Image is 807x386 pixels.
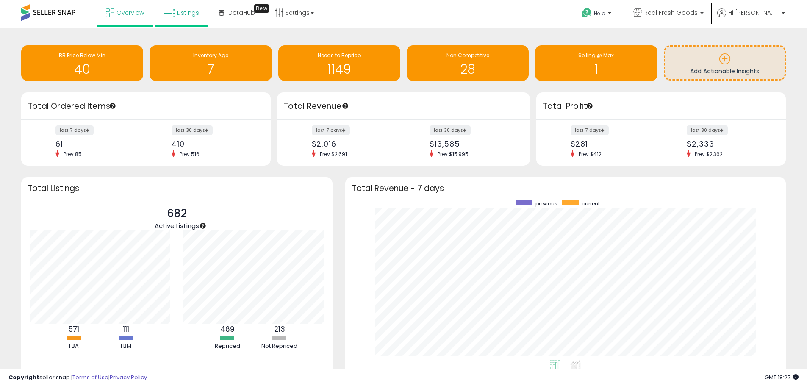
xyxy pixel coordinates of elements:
b: 213 [274,324,285,334]
span: DataHub [228,8,255,17]
div: Repriced [202,342,253,350]
a: Inventory Age 7 [150,45,272,81]
label: last 30 days [687,125,728,135]
label: last 7 days [312,125,350,135]
div: $2,333 [687,139,771,148]
span: previous [535,200,557,207]
span: Listings [177,8,199,17]
span: BB Price Below Min [59,52,105,59]
h3: Total Revenue [283,100,524,112]
h1: 1149 [283,62,396,76]
div: Not Repriced [254,342,305,350]
div: FBM [101,342,152,350]
a: Needs to Reprice 1149 [278,45,400,81]
label: last 7 days [571,125,609,135]
a: Non Competitive 28 [407,45,529,81]
a: Terms of Use [72,373,108,381]
span: Real Fresh Goods [644,8,698,17]
a: Help [575,1,620,28]
span: Add Actionable Insights [690,67,759,75]
strong: Copyright [8,373,39,381]
span: Prev: 516 [175,150,204,158]
span: current [582,200,600,207]
span: Inventory Age [193,52,228,59]
span: Needs to Reprice [318,52,361,59]
p: 682 [155,205,199,222]
h1: 28 [411,62,524,76]
h3: Total Revenue - 7 days [352,185,779,192]
h3: Total Listings [28,185,326,192]
div: seller snap | | [8,374,147,382]
div: $281 [571,139,655,148]
div: $13,585 [430,139,515,148]
a: BB Price Below Min 40 [21,45,143,81]
h1: 7 [154,62,267,76]
div: Tooltip anchor [254,4,269,13]
h3: Total Ordered Items [28,100,264,112]
div: Tooltip anchor [341,102,349,110]
span: 2025-10-12 18:27 GMT [765,373,799,381]
b: 469 [220,324,235,334]
span: Prev: $2,691 [316,150,351,158]
span: Help [594,10,605,17]
i: Get Help [581,8,592,18]
div: $2,016 [312,139,397,148]
label: last 30 days [430,125,471,135]
a: Hi [PERSON_NAME] [717,8,785,28]
label: last 7 days [55,125,94,135]
span: Overview [116,8,144,17]
h1: 40 [25,62,139,76]
div: Tooltip anchor [199,222,207,230]
span: Prev: 85 [59,150,86,158]
span: Hi [PERSON_NAME] [728,8,779,17]
div: FBA [49,342,100,350]
a: Add Actionable Insights [665,47,785,79]
div: Tooltip anchor [586,102,593,110]
label: last 30 days [172,125,213,135]
a: Selling @ Max 1 [535,45,657,81]
h1: 1 [539,62,653,76]
div: Tooltip anchor [109,102,116,110]
span: Selling @ Max [578,52,614,59]
b: 571 [69,324,79,334]
span: Non Competitive [446,52,489,59]
span: Prev: $412 [574,150,606,158]
span: Active Listings [155,221,199,230]
span: Prev: $15,995 [433,150,473,158]
h3: Total Profit [543,100,779,112]
div: 410 [172,139,256,148]
a: Privacy Policy [110,373,147,381]
span: Prev: $2,362 [691,150,727,158]
div: 61 [55,139,140,148]
b: 111 [123,324,129,334]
